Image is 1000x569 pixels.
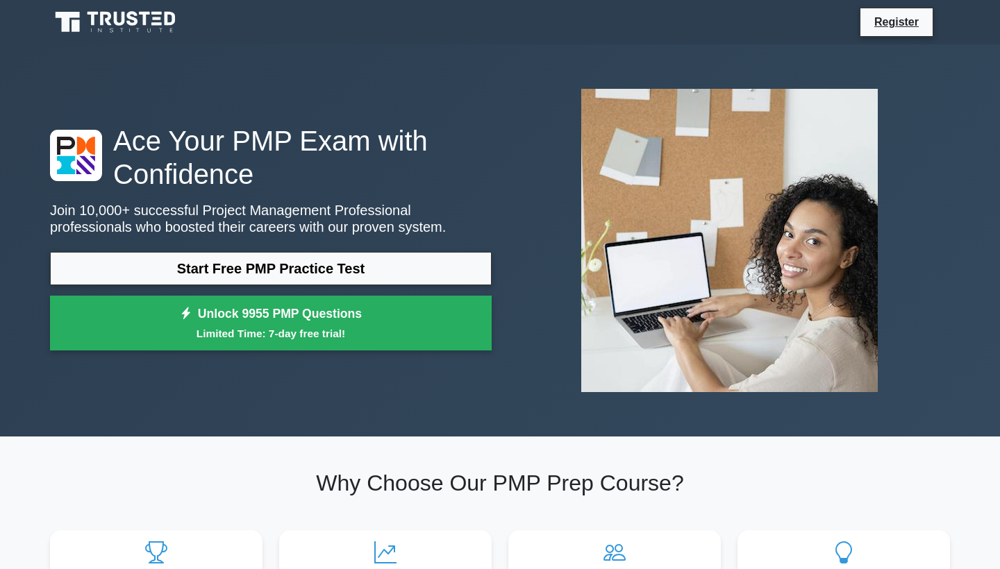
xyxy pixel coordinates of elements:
p: Join 10,000+ successful Project Management Professional professionals who boosted their careers w... [50,202,492,235]
small: Limited Time: 7-day free trial! [67,325,474,341]
a: Start Free PMP Practice Test [50,252,492,285]
h2: Why Choose Our PMP Prep Course? [50,470,950,496]
a: Register [866,13,927,31]
a: Unlock 9955 PMP QuestionsLimited Time: 7-day free trial! [50,296,492,351]
h1: Ace Your PMP Exam with Confidence [50,124,492,191]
